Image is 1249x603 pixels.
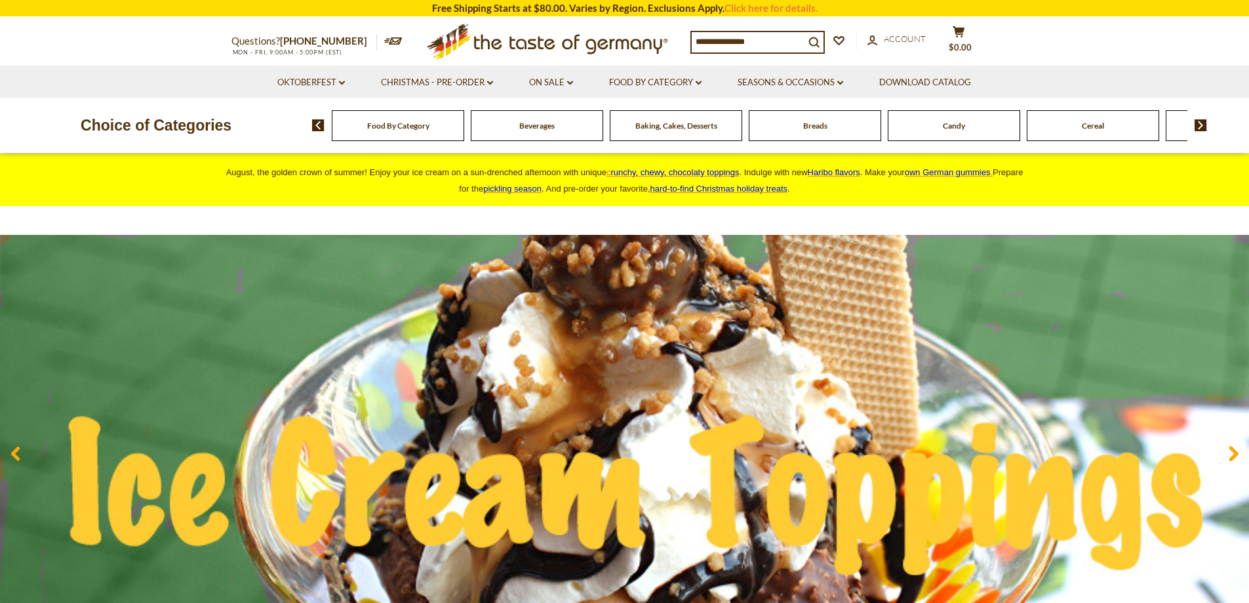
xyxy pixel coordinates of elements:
[884,33,926,44] span: Account
[1082,121,1104,131] a: Cereal
[905,167,993,177] a: own German gummies.
[280,35,367,47] a: [PHONE_NUMBER]
[738,75,843,90] a: Seasons & Occasions
[483,184,542,194] a: pickling season
[367,121,429,131] a: Food By Category
[940,26,979,58] button: $0.00
[606,167,740,177] a: crunchy, chewy, chocolaty toppings
[635,121,717,131] a: Baking, Cakes, Desserts
[226,167,1023,194] span: August, the golden crown of summer! Enjoy your ice cream on a sun-drenched afternoon with unique ...
[609,75,702,90] a: Food By Category
[803,121,827,131] a: Breads
[905,167,991,177] span: own German gummies
[231,33,377,50] p: Questions?
[943,121,965,131] a: Candy
[1195,119,1207,131] img: next arrow
[650,184,788,194] a: hard-to-find Christmas holiday treats
[231,49,343,56] span: MON - FRI, 9:00AM - 5:00PM (EST)
[610,167,739,177] span: runchy, chewy, chocolaty toppings
[724,2,818,14] a: Click here for details.
[808,167,860,177] a: Haribo flavors
[879,75,971,90] a: Download Catalog
[312,119,325,131] img: previous arrow
[381,75,493,90] a: Christmas - PRE-ORDER
[277,75,345,90] a: Oktoberfest
[867,32,926,47] a: Account
[949,42,972,52] span: $0.00
[519,121,555,131] a: Beverages
[529,75,573,90] a: On Sale
[650,184,790,194] span: .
